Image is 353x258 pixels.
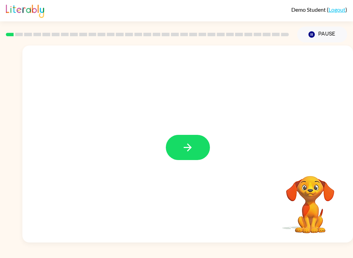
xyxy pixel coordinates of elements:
[276,165,345,234] video: Your browser must support playing .mp4 files to use Literably. Please try using another browser.
[297,27,347,42] button: Pause
[6,3,44,18] img: Literably
[291,6,347,13] div: ( )
[291,6,327,13] span: Demo Student
[329,6,345,13] a: Logout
